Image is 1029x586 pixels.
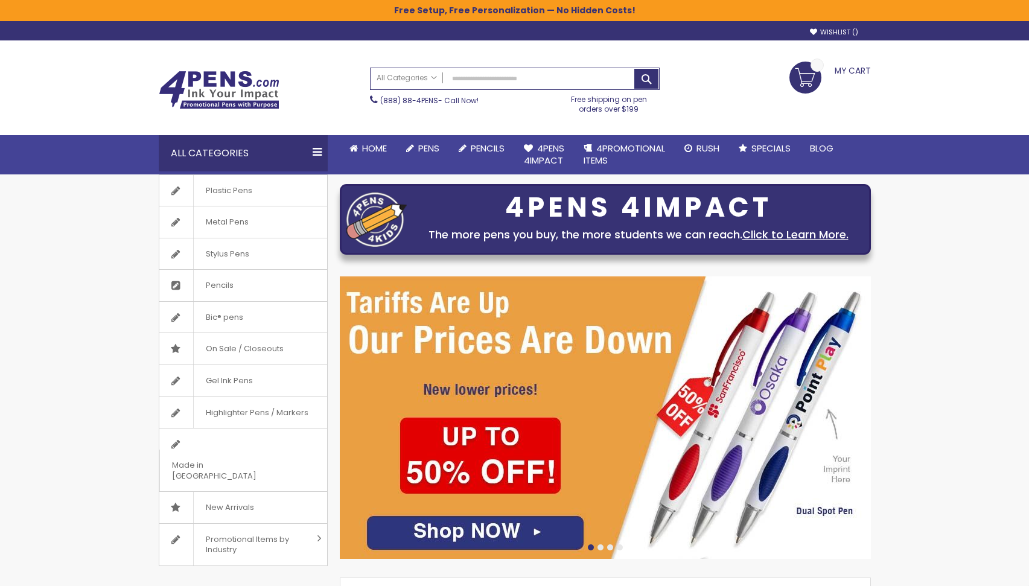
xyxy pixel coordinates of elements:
span: Highlighter Pens / Markers [193,397,320,428]
span: Gel Ink Pens [193,365,265,397]
span: All Categories [377,73,437,83]
a: All Categories [371,68,443,88]
span: Specials [751,142,791,154]
span: Pencils [471,142,505,154]
a: Pencils [449,135,514,162]
a: Blog [800,135,843,162]
a: Rush [675,135,729,162]
span: On Sale / Closeouts [193,333,296,365]
a: Plastic Pens [159,175,327,206]
span: 4Pens 4impact [524,142,564,167]
div: 4PENS 4IMPACT [413,195,864,220]
span: Blog [810,142,833,154]
span: 4PROMOTIONAL ITEMS [584,142,665,167]
a: (888) 88-4PENS [380,95,438,106]
img: four_pen_logo.png [346,192,407,247]
a: Stylus Pens [159,238,327,270]
span: Bic® pens [193,302,255,333]
a: Specials [729,135,800,162]
a: Wishlist [810,28,858,37]
span: New Arrivals [193,492,266,523]
a: Gel Ink Pens [159,365,327,397]
div: Free shipping on pen orders over $199 [558,90,660,114]
div: The more pens you buy, the more students we can reach. [413,226,864,243]
a: On Sale / Closeouts [159,333,327,365]
a: Made in [GEOGRAPHIC_DATA] [159,428,327,491]
span: Metal Pens [193,206,261,238]
span: Stylus Pens [193,238,261,270]
img: /cheap-promotional-products.html [340,276,871,559]
a: Bic® pens [159,302,327,333]
a: 4PROMOTIONALITEMS [574,135,675,174]
div: All Categories [159,135,328,171]
a: New Arrivals [159,492,327,523]
span: - Call Now! [380,95,479,106]
a: Pencils [159,270,327,301]
a: Home [340,135,397,162]
a: Metal Pens [159,206,327,238]
img: 4Pens Custom Pens and Promotional Products [159,71,279,109]
span: Pencils [193,270,246,301]
span: Made in [GEOGRAPHIC_DATA] [159,450,297,491]
span: Home [362,142,387,154]
a: Pens [397,135,449,162]
a: Click to Learn More. [742,227,849,242]
span: Promotional Items by Industry [193,524,313,565]
a: 4Pens4impact [514,135,574,174]
a: Promotional Items by Industry [159,524,327,565]
span: Pens [418,142,439,154]
span: Plastic Pens [193,175,264,206]
a: Highlighter Pens / Markers [159,397,327,428]
span: Rush [696,142,719,154]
